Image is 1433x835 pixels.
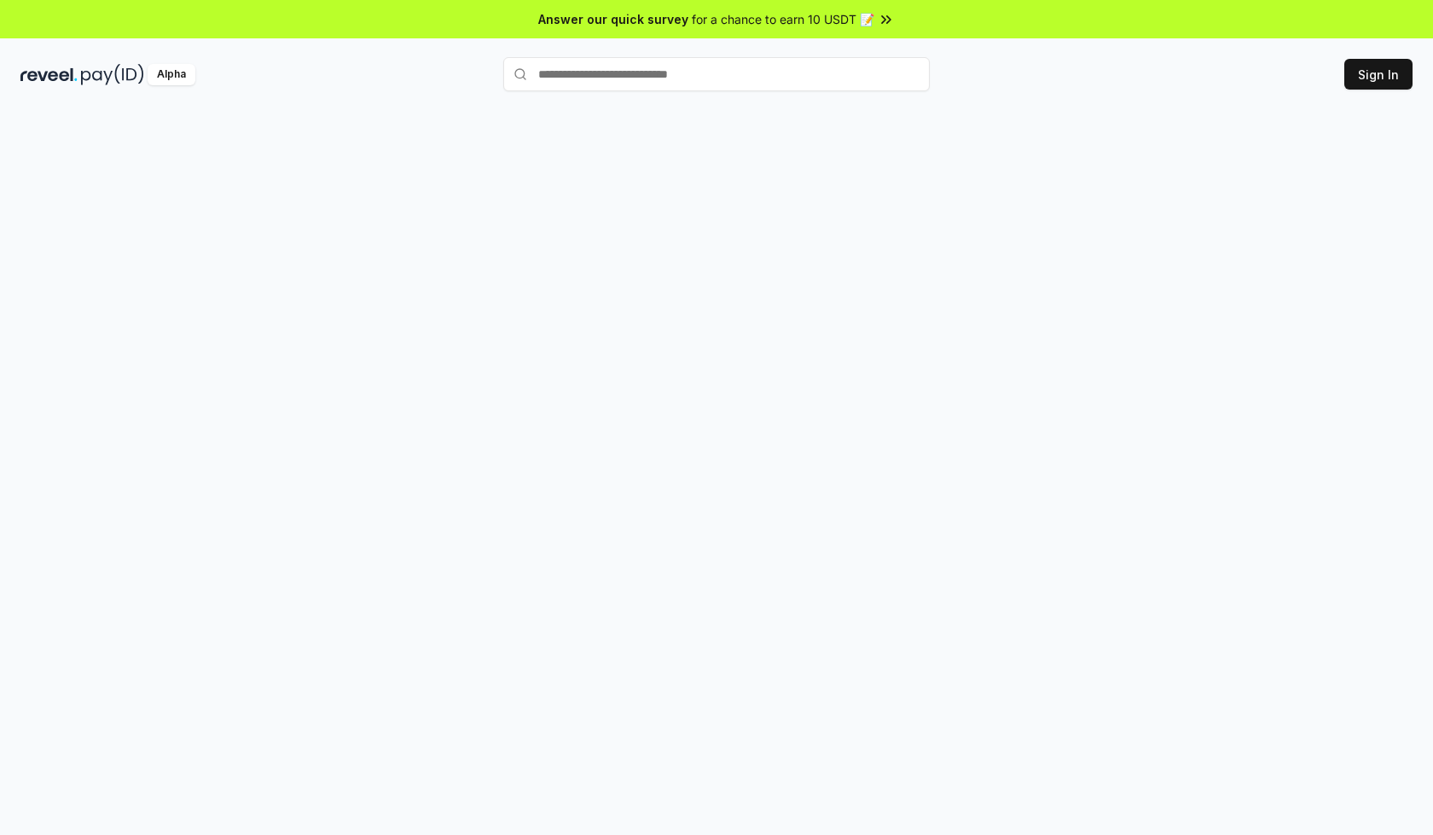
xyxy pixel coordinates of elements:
[20,64,78,85] img: reveel_dark
[1344,59,1413,90] button: Sign In
[148,64,195,85] div: Alpha
[81,64,144,85] img: pay_id
[692,10,874,28] span: for a chance to earn 10 USDT 📝
[538,10,688,28] span: Answer our quick survey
